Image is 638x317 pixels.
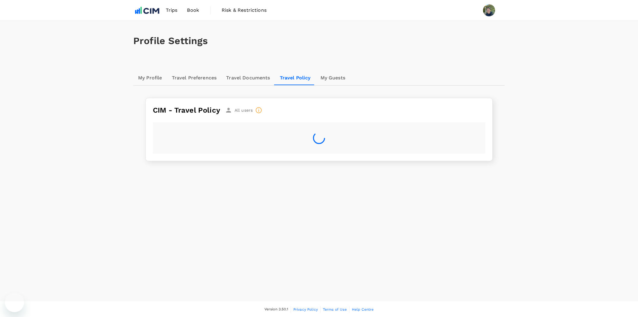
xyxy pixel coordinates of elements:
[153,105,220,115] h5: CIM - Travel Policy
[323,306,347,313] a: Terms of Use
[316,71,350,85] a: My Guests
[483,4,495,16] img: Christopher Hamilton
[133,35,505,46] h1: Profile Settings
[221,71,275,85] a: Travel Documents
[225,107,262,114] div: All users
[166,7,178,14] span: Trips
[167,71,222,85] a: Travel Preferences
[293,307,318,312] span: Privacy Policy
[187,7,199,14] span: Book
[275,71,316,85] a: Travel Policy
[222,7,267,14] span: Risk & Restrictions
[352,306,374,313] a: Help Centre
[352,307,374,312] span: Help Centre
[264,306,288,312] span: Version 3.50.1
[323,307,347,312] span: Terms of Use
[133,71,167,85] a: My Profile
[293,306,318,313] a: Privacy Policy
[5,293,24,312] iframe: Button to launch messaging window
[133,4,161,17] img: CIM ENVIRONMENTAL PTY LTD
